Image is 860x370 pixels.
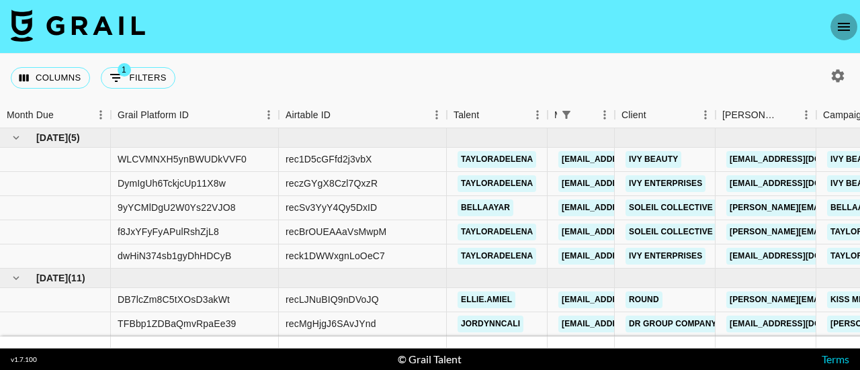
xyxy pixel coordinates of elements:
button: Sort [331,105,349,124]
div: Manager [554,102,557,128]
a: Soleil Collective LLC [626,199,734,216]
button: Menu [527,105,548,125]
div: Month Due [7,102,54,128]
div: Talent [447,102,548,128]
button: Menu [427,105,447,125]
button: Menu [259,105,279,125]
button: open drawer [830,13,857,40]
span: [DATE] [36,271,68,285]
button: Sort [576,105,595,124]
a: tayloradelena [458,224,536,240]
span: [DATE] [36,131,68,144]
div: reczGYgX8Czl7QxzR [286,177,378,190]
button: hide children [7,128,26,147]
button: Sort [54,105,73,124]
a: [EMAIL_ADDRESS][DOMAIN_NAME] [558,175,709,192]
a: tayloradelena [458,151,536,168]
a: [EMAIL_ADDRESS][DOMAIN_NAME] [558,316,709,332]
a: Ivy Enterprises [626,175,705,192]
span: ( 11 ) [68,271,85,285]
div: [PERSON_NAME] [722,102,777,128]
div: Client [615,102,716,128]
div: DB7lcZm8C5tXOsD3akWt [118,293,230,306]
button: Menu [91,105,111,125]
a: Round [626,291,662,308]
a: tayloradelena [458,175,536,192]
div: recSv3YyY4Qy5DxID [286,201,377,214]
span: ( 5 ) [68,131,80,144]
a: [EMAIL_ADDRESS][DOMAIN_NAME] [558,199,709,216]
button: Show filters [557,105,576,124]
a: Soleil Collective LLC [626,224,734,240]
div: f8JxYFyFyAPulRshZjL8 [118,225,219,238]
div: Booker [716,102,816,128]
span: 1 [118,63,131,77]
div: recLJNuBIQ9nDVoJQ [286,293,379,306]
div: 1 active filter [557,105,576,124]
a: Ivy Enterprises [626,248,705,265]
a: [EMAIL_ADDRESS][DOMAIN_NAME] [558,151,709,168]
img: Grail Talent [11,9,145,42]
div: Client [621,102,646,128]
button: Menu [796,105,816,125]
div: recMgHjgJ6SAvJYnd [286,317,376,330]
div: recBrOUEAAaVsMwpM [286,225,386,238]
div: DymIgUh6TckjcUp11X8w [118,177,226,190]
div: Talent [454,102,479,128]
a: jordynncali [458,316,523,332]
button: Menu [595,105,615,125]
div: dwHiN374sb1gyDhHDCyB [118,249,232,263]
a: Ivy Beauty [626,151,681,168]
button: Sort [189,105,208,124]
a: [EMAIL_ADDRESS][DOMAIN_NAME] [558,224,709,240]
a: tayloradelena [458,248,536,265]
div: rec1D5cGFfd2j3vbX [286,152,372,166]
div: Grail Platform ID [118,102,189,128]
div: 9yYCMlDgU2W0Ys22VJO8 [118,201,236,214]
div: Airtable ID [279,102,447,128]
button: Sort [646,105,665,124]
div: WLCVMNXH5ynBWUDkVVF0 [118,152,247,166]
button: Select columns [11,67,90,89]
div: Airtable ID [286,102,331,128]
div: TFBbp1ZDBaQmvRpaEe39 [118,317,236,330]
div: Manager [548,102,615,128]
div: reck1DWWxgnLoOeC7 [286,249,385,263]
a: Terms [822,353,849,365]
div: v 1.7.100 [11,355,37,364]
button: Sort [479,105,498,124]
a: [EMAIL_ADDRESS][DOMAIN_NAME] [558,248,709,265]
div: Grail Platform ID [111,102,279,128]
a: [EMAIL_ADDRESS][DOMAIN_NAME] [558,291,709,308]
button: Menu [695,105,716,125]
a: ellie.amiel [458,291,515,308]
div: © Grail Talent [398,353,462,366]
button: Sort [777,105,796,124]
a: bellaayar [458,199,513,216]
button: hide children [7,269,26,287]
button: Show filters [101,67,175,89]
